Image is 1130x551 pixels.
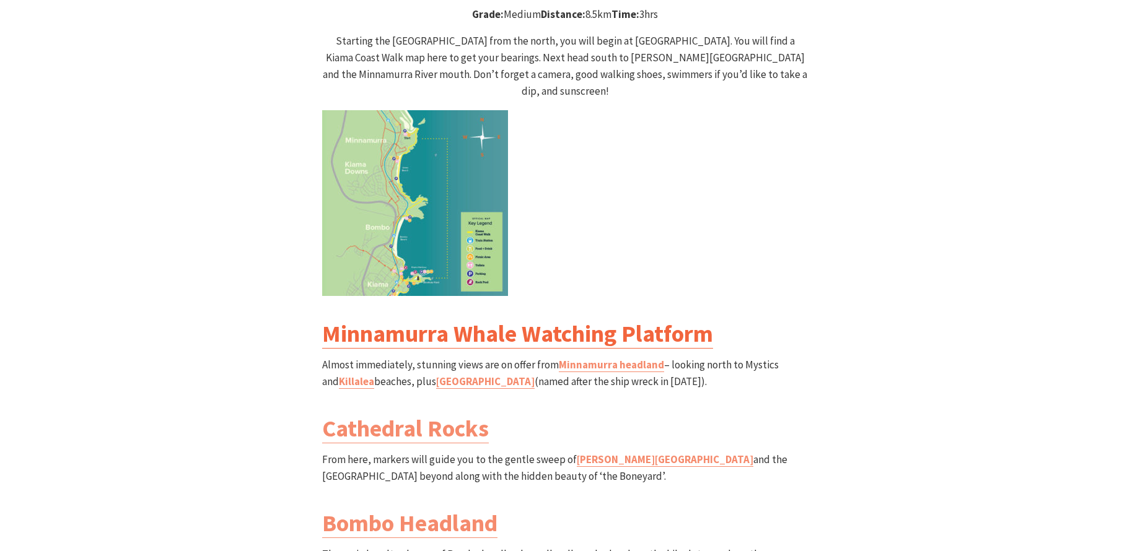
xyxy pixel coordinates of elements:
[322,508,497,538] a: Bombo Headland
[472,7,504,21] strong: Grade:
[322,33,808,100] p: Starting the [GEOGRAPHIC_DATA] from the north, you will begin at [GEOGRAPHIC_DATA]. You will find...
[611,7,639,21] strong: Time:
[322,110,508,296] img: Kiama Coast Walk North Section
[339,375,374,389] a: Killalea
[322,6,808,23] p: Medium 8.5km 3hrs
[322,357,808,390] p: Almost immediately, stunning views are on offer from – looking north to Mystics and beaches, plus...
[577,453,753,467] a: [PERSON_NAME][GEOGRAPHIC_DATA]
[541,7,585,21] strong: Distance:
[322,319,713,349] a: Minnamurra Whale Watching Platform
[559,358,664,372] a: Minnamurra headland
[322,451,808,485] p: From here, markers will guide you to the gentle sweep of and the [GEOGRAPHIC_DATA] beyond along w...
[436,375,535,389] a: [GEOGRAPHIC_DATA]
[322,414,489,443] a: Cathedral Rocks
